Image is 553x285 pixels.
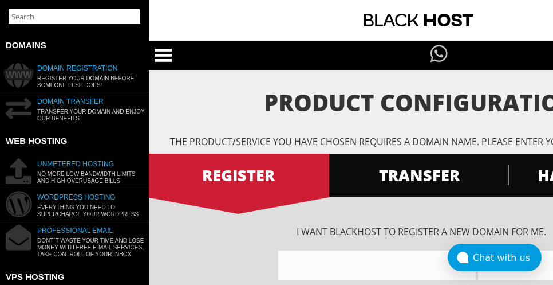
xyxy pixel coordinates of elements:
[17,75,149,92] p: Register your domain before someone else does!
[17,61,149,75] h4: Domain Registration
[148,154,329,197] a: REGISTER
[328,165,509,185] span: TRANSFER
[17,95,149,108] h4: Domain Transfer
[328,154,509,197] a: TRANSFER
[473,252,542,263] div: Chat with us
[17,171,149,188] p: No more low bandwidth limits and high overusage bills
[17,157,149,171] h4: UNMETERED HOSTING
[17,204,149,221] p: Everything you need to supercharge your Wordpress
[148,165,329,185] span: REGISTER
[17,224,149,237] h4: Professional email
[428,41,451,68] a: Have questions?
[9,9,140,24] input: Search
[17,237,149,261] p: Dont`t waste your time and lose money with free e-mail services, take controll of your inbox
[6,32,149,59] span: DOMAINS
[6,64,31,87] b: WWW
[448,244,542,271] button: Chat with us
[17,190,149,204] h4: WORDPRESS HOSTING
[6,127,149,155] span: WEB HOSTING
[17,108,149,125] p: Transfer your domain and enjoy our benefits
